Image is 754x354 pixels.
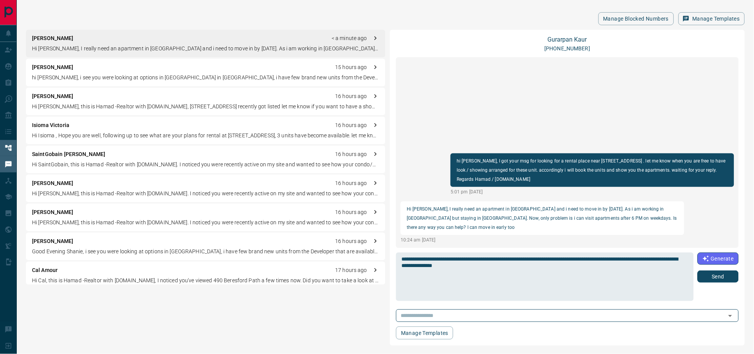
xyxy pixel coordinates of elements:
[335,150,367,158] p: 16 hours ago
[335,266,367,274] p: 17 hours ago
[32,237,74,245] p: [PERSON_NAME]
[32,74,379,82] p: hi [PERSON_NAME], i see you were looking at options in [GEOGRAPHIC_DATA] in [GEOGRAPHIC_DATA], i ...
[725,311,736,321] button: Open
[32,190,379,198] p: Hi [PERSON_NAME], this is Hamad -Realtor with [DOMAIN_NAME]. I noticed you were recently active o...
[32,45,379,53] p: Hi [PERSON_NAME], I really need an apartment in [GEOGRAPHIC_DATA] and i need to move in by [DATE]...
[32,179,74,187] p: [PERSON_NAME]
[32,248,379,256] p: Good Evening Shanie, i see you were looking at options in [GEOGRAPHIC_DATA], i have few brand new...
[32,34,74,42] p: [PERSON_NAME]
[32,277,379,285] p: Hi Cal, this is Hamad -Realtor with [DOMAIN_NAME], I noticed you've viewed 490 Beresford Path a f...
[457,156,728,184] p: hi [PERSON_NAME], I got your msg for looking for a rental place near [STREET_ADDRESS] . let me kn...
[32,266,58,274] p: Cal Amour
[32,150,105,158] p: SaintGobain [PERSON_NAME]
[679,12,745,25] button: Manage Templates
[32,103,379,111] p: Hi [PERSON_NAME], this is Hamad -Realtor with [DOMAIN_NAME], [STREET_ADDRESS] recently got listed...
[335,121,367,129] p: 16 hours ago
[32,121,69,129] p: Isioma Victoria
[32,208,74,216] p: [PERSON_NAME]
[396,327,453,340] button: Manage Templates
[598,12,674,25] button: Manage Blocked Numbers
[32,132,379,140] p: Hi Isioma , Hope you are well, following up to see what are your plans for rental at [STREET_ADDR...
[545,45,590,53] p: [PHONE_NUMBER]
[32,92,74,100] p: [PERSON_NAME]
[451,188,734,195] p: 5:01 pm [DATE]
[548,36,587,43] a: Gurarpan Kaur
[335,179,367,187] p: 16 hours ago
[698,270,739,283] button: Send
[32,219,379,227] p: Hi [PERSON_NAME], this is Hamad -Realtor with [DOMAIN_NAME]. I noticed you were recently active o...
[335,92,367,100] p: 16 hours ago
[407,204,678,232] p: Hi [PERSON_NAME], I really need an apartment in [GEOGRAPHIC_DATA] and i need to move in by [DATE]...
[698,253,739,265] button: Generate
[335,208,367,216] p: 16 hours ago
[335,63,367,71] p: 15 hours ago
[332,34,367,42] p: < a minute ago
[32,63,74,71] p: [PERSON_NAME]
[335,237,367,245] p: 16 hours ago
[32,161,379,169] p: Hi SaintGobain, this is Hamad -Realtor with [DOMAIN_NAME]. I noticed you were recently active on ...
[401,237,684,243] p: 10:24 am [DATE]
